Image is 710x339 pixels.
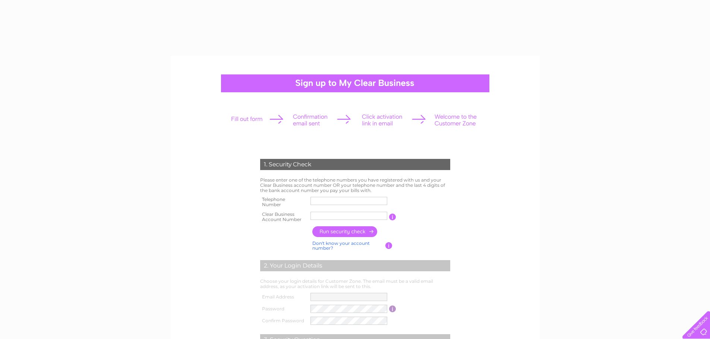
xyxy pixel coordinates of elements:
td: Choose your login details for Customer Zone. The email must be a valid email address, as your act... [258,277,452,291]
div: 1. Security Check [260,159,450,170]
input: Information [389,306,396,312]
input: Information [389,214,396,220]
th: Password [258,303,309,315]
th: Email Address [258,291,309,303]
td: Please enter one of the telephone numbers you have registered with us and your Clear Business acc... [258,176,452,195]
input: Information [385,242,392,249]
th: Confirm Password [258,315,309,327]
div: 2. Your Login Details [260,260,450,271]
a: Don't know your account number? [312,240,370,251]
th: Telephone Number [258,195,309,210]
th: Clear Business Account Number [258,210,309,224]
